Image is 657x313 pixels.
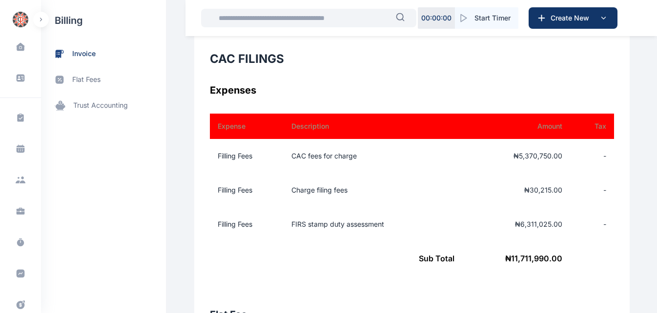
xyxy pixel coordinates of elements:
[73,100,128,111] span: trust accounting
[280,207,467,241] td: FIRS stamp duty assessment
[72,49,96,59] span: invoice
[421,13,452,23] p: 00 : 00 : 00
[467,139,570,173] td: ₦5,370,750.00
[467,207,570,241] td: ₦6,311,025.00
[467,114,570,139] th: Amount
[210,241,570,275] td: ₦ 11,711,990.00
[570,139,614,173] td: -
[210,114,280,139] th: Expense
[210,139,280,173] td: Filling Fees
[547,13,597,23] span: Create New
[41,93,166,118] a: trust accounting
[41,67,166,93] a: flat fees
[474,13,511,23] span: Start Timer
[570,173,614,207] td: -
[570,114,614,139] th: Tax
[41,41,166,67] a: invoice
[210,207,280,241] td: Filling Fees
[210,51,614,67] h2: CAC FILINGS
[419,254,454,263] span: Sub Total
[280,173,467,207] td: Charge filing fees
[210,82,614,98] h3: Expenses
[210,173,280,207] td: Filling Fees
[280,114,467,139] th: Description
[467,173,570,207] td: ₦30,215.00
[280,139,467,173] td: CAC fees for charge
[570,207,614,241] td: -
[72,75,101,85] span: flat fees
[455,7,518,29] button: Start Timer
[529,7,617,29] button: Create New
